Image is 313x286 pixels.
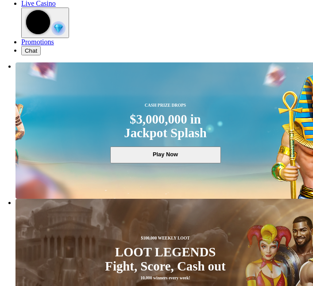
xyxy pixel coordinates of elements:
div: LOOT LEGENDS Fight, Score, Cash out [105,245,225,273]
span: CASH PRIZE DROPS [145,102,186,108]
span: Promotions [21,38,54,46]
img: reward-icon [51,21,66,35]
button: Play Now [110,147,221,163]
button: headphones iconChat [21,46,41,55]
a: gift-inverted iconPromotions [21,38,54,46]
div: $3,000,000 in Jackpot Splash [124,112,206,140]
button: reward-icon [21,8,69,38]
span: $100,000 WEEKLY LOOT [141,235,189,241]
span: Play Now [116,150,214,158]
span: Chat [25,47,37,54]
span: 10,000 winners every week! [140,275,190,281]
